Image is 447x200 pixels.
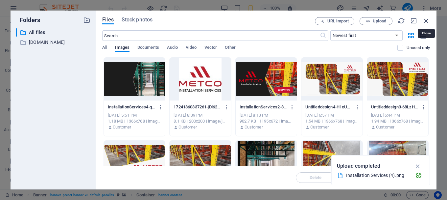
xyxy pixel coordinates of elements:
[137,43,159,53] span: Documents
[371,112,424,118] div: [DATE] 6:44 PM
[115,43,129,53] span: Images
[376,124,394,130] p: Customer
[122,16,153,24] span: Stock photos
[108,104,155,110] p: InstallationServices4-q2vEGrVWlUcGola_jLANbA.png
[337,162,380,170] p: Upload completed
[108,118,161,124] div: 1.18 MB | 1366x768 | image/png
[29,39,78,46] p: [DOMAIN_NAME]
[167,43,178,53] span: Audio
[29,29,78,36] p: All files
[16,38,90,46] div: [DOMAIN_NAME]
[371,118,424,124] div: 1.94 MB | 1366x768 | image/png
[174,118,227,124] div: 8.1 KB | 200x200 | image/jpeg
[178,124,197,130] p: Customer
[373,19,386,23] span: Upload
[371,104,418,110] p: Untitleddesign3-68LzHqgXxYVnYmzaBVOoNA.png
[240,118,293,124] div: 902.7 KB | 1195x672 | image/png
[16,16,40,24] p: Folders
[398,17,405,24] i: Reload
[305,104,353,110] p: Untitleddesign4-H1xUca8yajXIt7H5HsP4DA.png
[407,45,430,51] p: Unused only
[174,112,227,118] div: [DATE] 8:39 PM
[240,112,293,118] div: [DATE] 8:13 PM
[113,124,131,130] p: Customer
[310,124,329,130] p: Customer
[83,16,90,24] i: Create new folder
[174,104,221,110] p: 17241860337261-jDl62NfsQO3tAGsALRRT4A.jpg
[225,43,235,53] span: Other
[102,30,319,41] input: Search
[16,28,17,37] div: ​
[305,112,359,118] div: [DATE] 6:57 PM
[240,104,287,110] p: InstallationServices2-3BcndITDsJ9gUDAMT__-iw.png
[186,43,196,53] span: Video
[327,19,349,23] span: URL import
[204,43,217,53] span: Vector
[245,124,263,130] p: Customer
[346,172,410,179] div: Installation Services (4).png
[305,118,359,124] div: 1.54 MB | 1366x768 | image/png
[102,16,114,24] span: Files
[102,43,107,53] span: All
[315,17,354,25] button: URL import
[108,112,161,118] div: [DATE] 5:51 PM
[360,17,392,25] button: Upload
